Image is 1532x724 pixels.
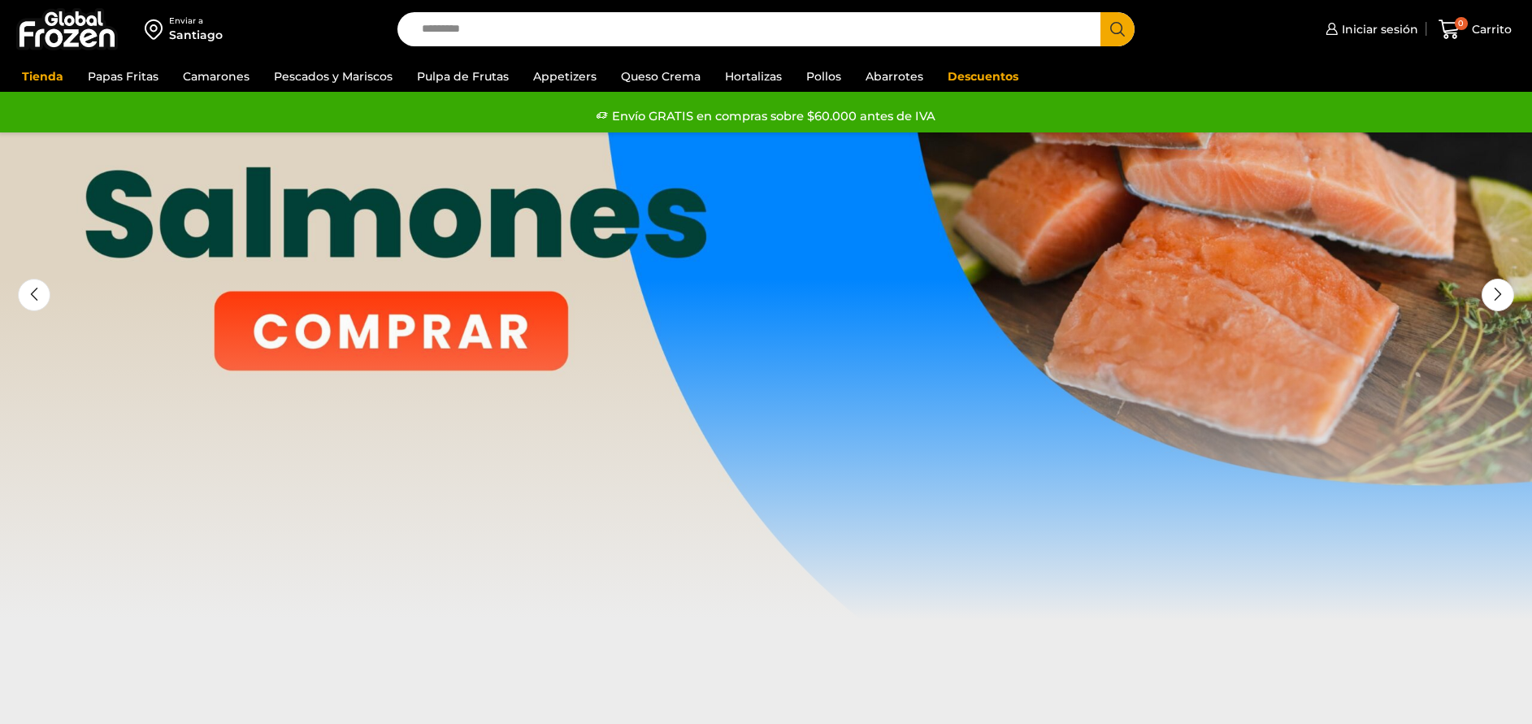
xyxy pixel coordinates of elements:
span: Iniciar sesión [1338,21,1418,37]
button: Search button [1100,12,1135,46]
a: Queso Crema [613,61,709,92]
a: Tienda [14,61,72,92]
img: address-field-icon.svg [145,15,169,43]
a: Appetizers [525,61,605,92]
span: 0 [1455,17,1468,30]
a: Hortalizas [717,61,790,92]
div: Santiago [169,27,223,43]
div: Enviar a [169,15,223,27]
span: Carrito [1468,21,1512,37]
a: Papas Fritas [80,61,167,92]
a: Pulpa de Frutas [409,61,517,92]
a: Iniciar sesión [1322,13,1418,46]
a: Descuentos [940,61,1026,92]
a: Pescados y Mariscos [266,61,401,92]
a: 0 Carrito [1434,11,1516,49]
a: Pollos [798,61,849,92]
a: Camarones [175,61,258,92]
a: Abarrotes [857,61,931,92]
